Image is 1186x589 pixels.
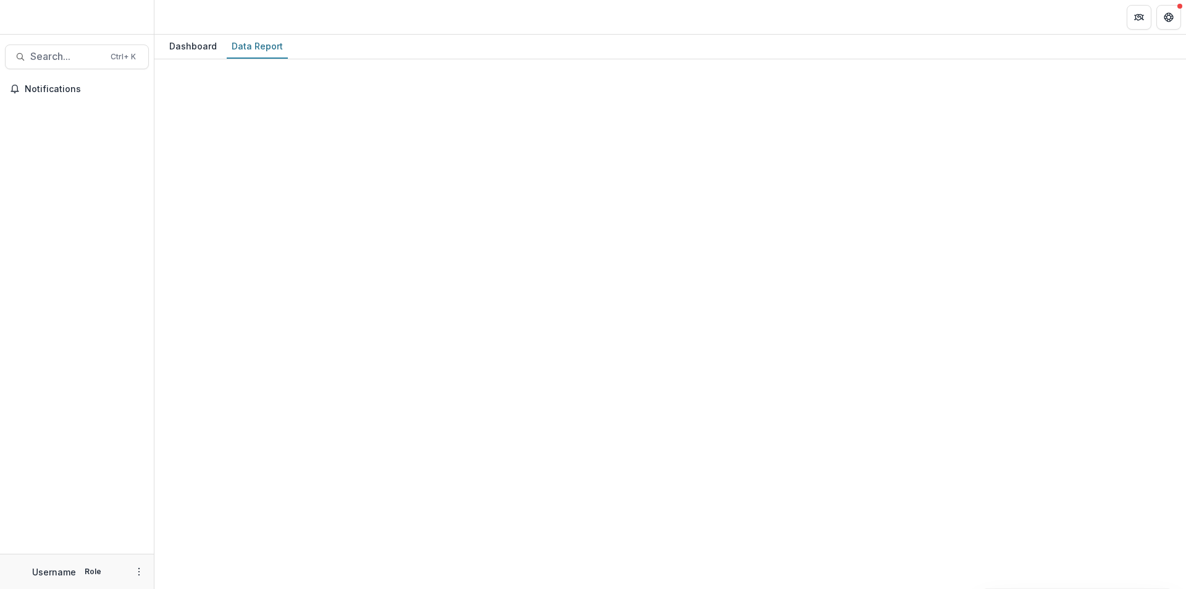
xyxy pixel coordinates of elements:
button: Get Help [1156,5,1181,30]
button: Partners [1127,5,1151,30]
button: Search... [5,44,149,69]
p: Role [81,566,105,577]
span: Notifications [25,84,144,95]
a: Dashboard [164,35,222,59]
div: Dashboard [164,37,222,55]
div: Data Report [227,37,288,55]
p: Username [32,566,76,578]
span: Search... [30,51,103,62]
button: More [132,564,146,579]
a: Data Report [227,35,288,59]
button: Notifications [5,79,149,99]
div: Ctrl + K [108,50,138,64]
